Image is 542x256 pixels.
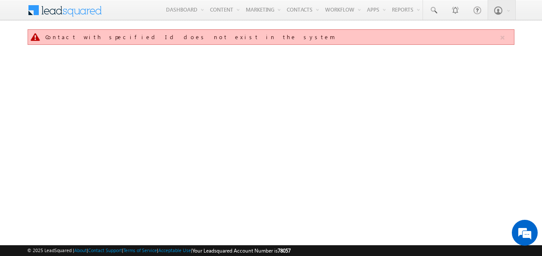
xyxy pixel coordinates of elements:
a: Contact Support [88,247,122,253]
span: Your Leadsquared Account Number is [192,247,291,254]
span: © 2025 LeadSquared | | | | | [27,247,291,255]
a: Acceptable Use [158,247,191,253]
div: Contact with specified Id does not exist in the system [45,33,499,41]
a: About [74,247,87,253]
a: Terms of Service [123,247,157,253]
span: 78057 [278,247,291,254]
